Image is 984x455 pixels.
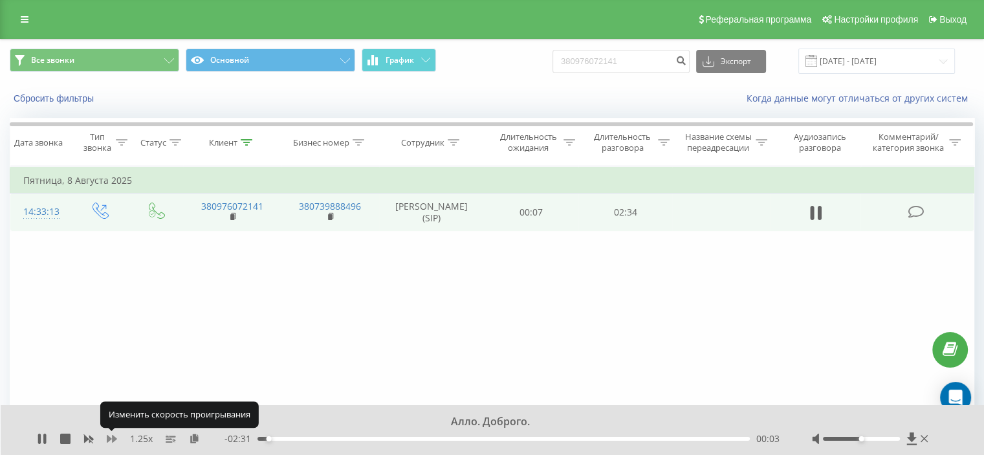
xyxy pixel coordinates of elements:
[858,436,864,441] div: Accessibility label
[23,199,58,225] div: 14:33:13
[82,131,112,153] div: Тип звонка
[939,14,967,25] span: Выход
[578,194,672,231] td: 02:34
[386,56,414,65] span: График
[14,137,63,148] div: Дата звонка
[552,50,690,73] input: Поиск по номеру
[379,194,485,231] td: [PERSON_NAME] (SIP)
[684,131,752,153] div: Название схемы переадресации
[201,200,263,212] a: 380976072141
[590,131,655,153] div: Длительность разговора
[747,92,974,104] a: Когда данные могут отличаться от других систем
[293,137,349,148] div: Бизнес номер
[299,200,361,212] a: 380739888496
[130,432,153,445] span: 1.25 x
[496,131,561,153] div: Длительность ожидания
[362,49,436,72] button: График
[705,14,811,25] span: Реферальная программа
[126,415,842,429] div: Алло. Доброго.
[485,194,578,231] td: 00:07
[31,55,74,65] span: Все звонки
[100,402,259,428] div: Изменить скорость проигрывания
[224,432,257,445] span: - 02:31
[782,131,858,153] div: Аудиозапись разговора
[696,50,766,73] button: Экспорт
[870,131,946,153] div: Комментарий/категория звонка
[10,168,974,194] td: Пятница, 8 Августа 2025
[10,93,100,104] button: Сбросить фильтры
[940,382,971,413] div: Open Intercom Messenger
[756,432,780,445] span: 00:03
[10,49,179,72] button: Все звонки
[140,137,166,148] div: Статус
[267,436,272,441] div: Accessibility label
[401,137,444,148] div: Сотрудник
[186,49,355,72] button: Основной
[209,137,237,148] div: Клиент
[834,14,918,25] span: Настройки профиля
